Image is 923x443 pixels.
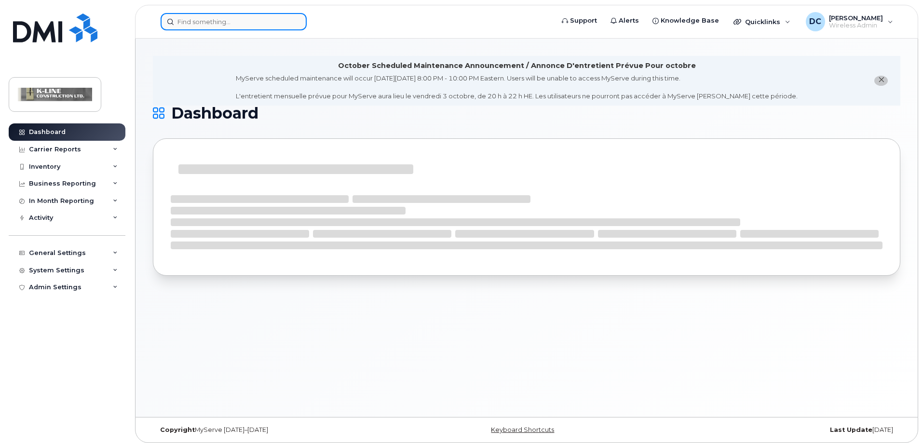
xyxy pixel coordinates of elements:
div: MyServe scheduled maintenance will occur [DATE][DATE] 8:00 PM - 10:00 PM Eastern. Users will be u... [236,74,798,101]
button: close notification [874,76,888,86]
div: [DATE] [651,426,900,434]
span: Dashboard [171,106,258,121]
strong: Copyright [160,426,195,433]
a: Keyboard Shortcuts [491,426,554,433]
div: October Scheduled Maintenance Announcement / Annonce D'entretient Prévue Pour octobre [338,61,696,71]
div: MyServe [DATE]–[DATE] [153,426,402,434]
strong: Last Update [830,426,872,433]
